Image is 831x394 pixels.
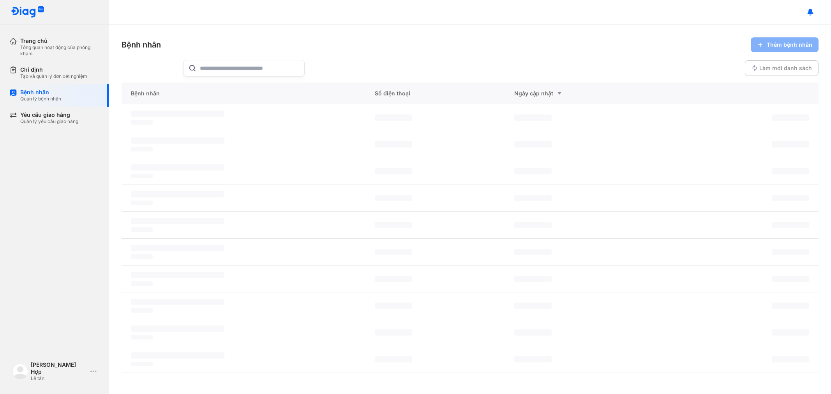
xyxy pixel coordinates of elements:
[131,191,224,197] span: ‌
[131,308,153,313] span: ‌
[20,73,87,79] div: Tạo và quản lý đơn xét nghiệm
[772,168,809,174] span: ‌
[772,195,809,201] span: ‌
[514,89,635,98] div: Ngày cập nhật
[131,299,224,305] span: ‌
[12,364,28,379] img: logo
[514,141,552,148] span: ‌
[375,195,412,201] span: ‌
[514,168,552,174] span: ‌
[131,174,153,178] span: ‌
[772,356,809,362] span: ‌
[122,39,161,50] div: Bệnh nhân
[20,118,78,125] div: Quản lý yêu cầu giao hàng
[375,114,412,121] span: ‌
[131,325,224,332] span: ‌
[31,375,87,382] div: Lễ tân
[131,147,153,151] span: ‌
[375,276,412,282] span: ‌
[751,37,819,52] button: Thêm bệnh nhân
[772,276,809,282] span: ‌
[772,141,809,148] span: ‌
[375,222,412,228] span: ‌
[122,83,365,104] div: Bệnh nhân
[514,356,552,362] span: ‌
[759,65,812,72] span: Làm mới danh sách
[131,245,224,251] span: ‌
[131,201,153,205] span: ‌
[772,303,809,309] span: ‌
[375,303,412,309] span: ‌
[375,168,412,174] span: ‌
[514,249,552,255] span: ‌
[514,276,552,282] span: ‌
[20,89,61,96] div: Bệnh nhân
[131,362,153,366] span: ‌
[20,44,100,57] div: Tổng quan hoạt động của phòng khám
[131,120,153,125] span: ‌
[20,66,87,73] div: Chỉ định
[131,254,153,259] span: ‌
[514,114,552,121] span: ‌
[20,96,61,102] div: Quản lý bệnh nhân
[767,41,812,48] span: Thêm bệnh nhân
[514,222,552,228] span: ‌
[131,218,224,224] span: ‌
[375,356,412,362] span: ‌
[31,361,87,375] div: [PERSON_NAME] Hợp
[375,329,412,336] span: ‌
[365,83,505,104] div: Số điện thoại
[514,195,552,201] span: ‌
[131,227,153,232] span: ‌
[375,249,412,255] span: ‌
[131,111,224,117] span: ‌
[131,137,224,144] span: ‌
[772,114,809,121] span: ‌
[745,60,819,76] button: Làm mới danh sách
[20,111,78,118] div: Yêu cầu giao hàng
[131,164,224,171] span: ‌
[131,352,224,359] span: ‌
[20,37,100,44] div: Trang chủ
[131,272,224,278] span: ‌
[514,329,552,336] span: ‌
[514,303,552,309] span: ‌
[772,222,809,228] span: ‌
[131,281,153,286] span: ‌
[772,329,809,336] span: ‌
[131,335,153,339] span: ‌
[375,141,412,148] span: ‌
[11,6,44,18] img: logo
[772,249,809,255] span: ‌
